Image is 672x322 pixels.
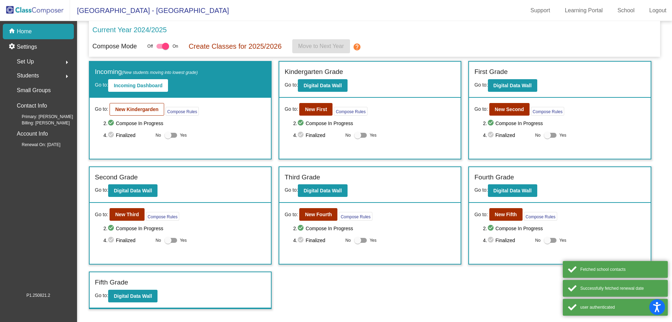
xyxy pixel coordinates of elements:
b: Digital Data Wall [114,293,152,299]
button: Digital Data Wall [488,184,537,197]
b: Digital Data Wall [114,188,152,193]
span: Primary: [PERSON_NAME] [10,114,73,120]
span: Off [147,43,153,49]
button: New Third [110,208,145,221]
b: New Second [495,107,524,112]
span: Move to Next Year [298,43,344,49]
span: Go to: [474,211,488,218]
button: Digital Data Wall [108,184,157,197]
span: Yes [180,236,187,245]
span: No [156,237,161,244]
button: Move to Next Year [292,39,350,53]
button: New Fifth [489,208,523,221]
span: 2. Compose In Progress [483,224,645,233]
span: No [345,237,351,244]
span: No [345,132,351,138]
span: Go to: [474,105,488,113]
span: No [535,132,540,138]
label: First Grade [474,67,507,77]
span: No [156,132,161,138]
button: Digital Data Wall [108,290,157,302]
span: Go to: [95,105,108,113]
span: Renewal On: [DATE] [10,142,60,148]
span: 2. Compose In Progress [103,119,266,128]
b: New First [305,107,327,112]
mat-icon: settings [8,43,17,51]
label: Fifth Grade [95,278,128,288]
span: Go to: [95,187,108,193]
p: Account Info [17,129,48,139]
span: Go to: [95,82,108,88]
mat-icon: check_circle [487,119,496,128]
span: [GEOGRAPHIC_DATA] - [GEOGRAPHIC_DATA] [70,5,229,16]
span: Go to: [285,105,298,113]
span: Go to: [285,187,298,193]
span: Billing: [PERSON_NAME] [10,120,70,126]
mat-icon: check_circle [487,224,496,233]
div: user authenticated [580,304,663,310]
a: School [612,5,640,16]
mat-icon: check_circle [487,236,496,245]
p: Contact Info [17,101,47,111]
mat-icon: check_circle [487,131,496,139]
mat-icon: check_circle [297,119,306,128]
span: On [173,43,178,49]
button: Compose Rules [166,107,199,116]
mat-icon: check_circle [107,236,116,245]
mat-icon: check_circle [297,131,306,139]
label: Third Grade [285,172,320,183]
span: Yes [559,236,566,245]
span: 2. Compose In Progress [483,119,645,128]
div: Successfully fetched renewal date [580,285,663,292]
button: Compose Rules [524,212,557,221]
button: Incoming Dashboard [108,79,168,92]
span: Students [17,71,39,81]
span: Yes [370,131,377,139]
mat-icon: check_circle [107,131,116,139]
p: Current Year 2024/2025 [92,25,167,35]
span: 4. Finalized [103,131,152,139]
button: Digital Data Wall [298,79,347,92]
button: New First [299,103,332,116]
span: Go to: [95,293,108,298]
b: New Kindergarden [115,107,159,112]
span: Go to: [285,82,298,88]
span: No [535,237,540,244]
b: New Fifth [495,212,517,217]
span: Go to: [474,187,488,193]
mat-icon: check_circle [297,236,306,245]
b: New Fourth [305,212,332,217]
mat-icon: check_circle [107,224,116,233]
mat-icon: arrow_right [63,72,71,81]
span: 2. Compose In Progress [293,119,456,128]
b: Digital Data Wall [493,188,532,193]
label: Second Grade [95,172,138,183]
p: Compose Mode [92,42,137,51]
span: 4. Finalized [293,131,342,139]
span: Go to: [474,82,488,88]
span: 4. Finalized [293,236,342,245]
span: (New students moving into lowest grade) [122,70,198,75]
span: Go to: [285,211,298,218]
a: Support [525,5,556,16]
div: Fetched school contacts [580,266,663,273]
button: Compose Rules [531,107,564,116]
span: Yes [559,131,566,139]
p: Create Classes for 2025/2026 [189,41,282,52]
span: 2. Compose In Progress [293,224,456,233]
mat-icon: arrow_right [63,58,71,67]
mat-icon: check_circle [107,119,116,128]
b: Digital Data Wall [493,83,532,88]
span: 4. Finalized [103,236,152,245]
button: Digital Data Wall [298,184,347,197]
label: Kindergarten Grade [285,67,343,77]
p: Home [17,27,32,36]
button: New Kindergarden [110,103,164,116]
button: Compose Rules [334,107,367,116]
a: Learning Portal [559,5,609,16]
b: New Third [115,212,139,217]
span: 4. Finalized [483,131,532,139]
span: Yes [180,131,187,139]
button: Compose Rules [146,212,179,221]
b: Incoming Dashboard [114,83,162,88]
